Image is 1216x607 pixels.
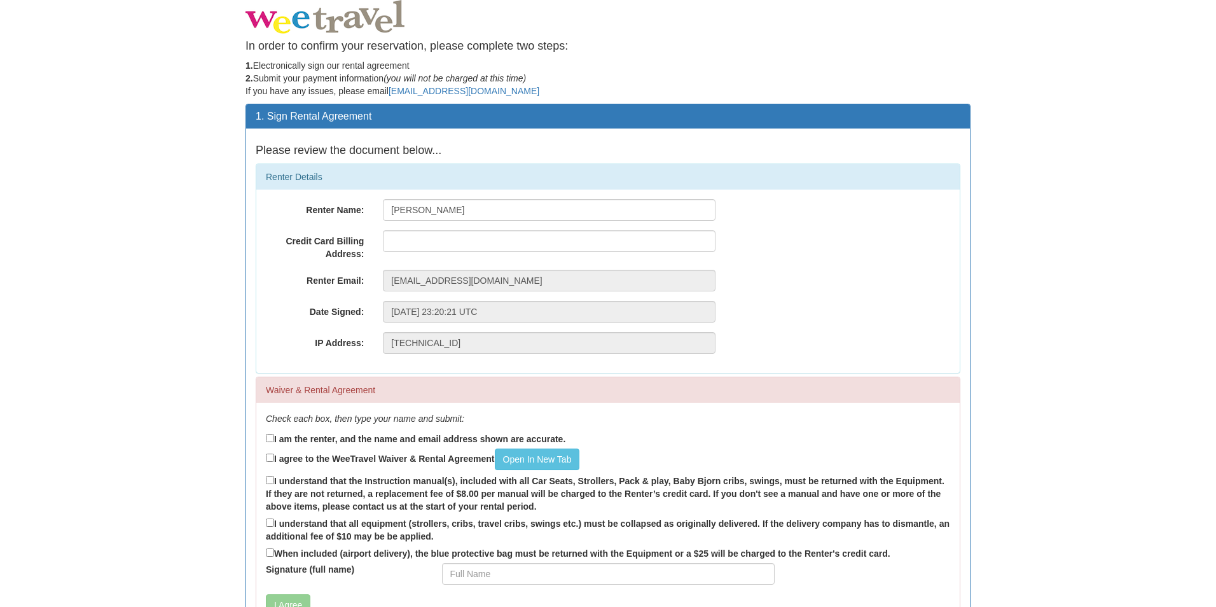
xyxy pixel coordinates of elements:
[266,519,274,527] input: I understand that all equipment (strollers, cribs, travel cribs, swings etc.) must be collapsed a...
[266,449,579,470] label: I agree to the WeeTravel Waiver & Rental Agreement
[442,563,775,585] input: Full Name
[256,270,373,287] label: Renter Email:
[266,516,950,543] label: I understand that all equipment (strollers, cribs, travel cribs, swings etc.) must be collapsed a...
[256,332,373,349] label: IP Address:
[245,60,253,71] strong: 1.
[266,473,950,513] label: I understand that the Instruction manual(s), included with all Car Seats, Strollers, Pack & play,...
[266,454,274,462] input: I agree to the WeeTravel Waiver & Rental AgreementOpen In New Tab
[256,199,373,216] label: Renter Name:
[383,73,526,83] em: (you will not be charged at this time)
[266,476,274,484] input: I understand that the Instruction manual(s), included with all Car Seats, Strollers, Pack & play,...
[256,377,960,403] div: Waiver & Rental Agreement
[256,230,373,260] label: Credit Card Billing Address:
[389,86,539,96] a: [EMAIL_ADDRESS][DOMAIN_NAME]
[266,431,565,445] label: I am the renter, and the name and email address shown are accurate.
[266,548,274,557] input: When included (airport delivery), the blue protective bag must be returned with the Equipment or ...
[245,73,253,83] strong: 2.
[245,59,971,97] p: Electronically sign our rental agreement Submit your payment information If you have any issues, ...
[256,164,960,190] div: Renter Details
[245,40,971,53] h4: In order to confirm your reservation, please complete two steps:
[256,111,960,122] h3: 1. Sign Rental Agreement
[256,563,432,576] label: Signature (full name)
[256,301,373,318] label: Date Signed:
[266,546,890,560] label: When included (airport delivery), the blue protective bag must be returned with the Equipment or ...
[256,144,960,157] h4: Please review the document below...
[266,414,464,424] em: Check each box, then type your name and submit:
[495,449,580,470] a: Open In New Tab
[266,434,274,442] input: I am the renter, and the name and email address shown are accurate.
